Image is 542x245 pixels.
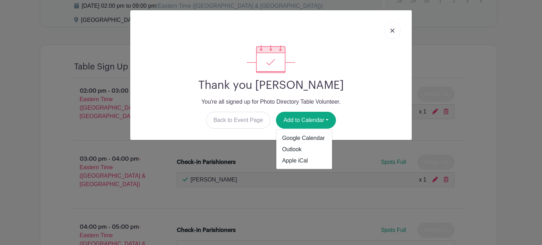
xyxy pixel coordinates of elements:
img: signup_complete-c468d5dda3e2740ee63a24cb0ba0d3ce5d8a4ecd24259e683200fb1569d990c8.svg [247,45,295,73]
p: You're all signed up for Photo Directory Table Volunteer. [136,98,406,106]
a: Apple iCal [276,155,332,166]
h2: Thank you [PERSON_NAME] [136,79,406,92]
a: Outlook [276,144,332,155]
button: Add to Calendar [276,112,336,129]
a: Back to Event Page [206,112,271,129]
a: Google Calendar [276,133,332,144]
img: close_button-5f87c8562297e5c2d7936805f587ecaba9071eb48480494691a3f1689db116b3.svg [390,29,395,33]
